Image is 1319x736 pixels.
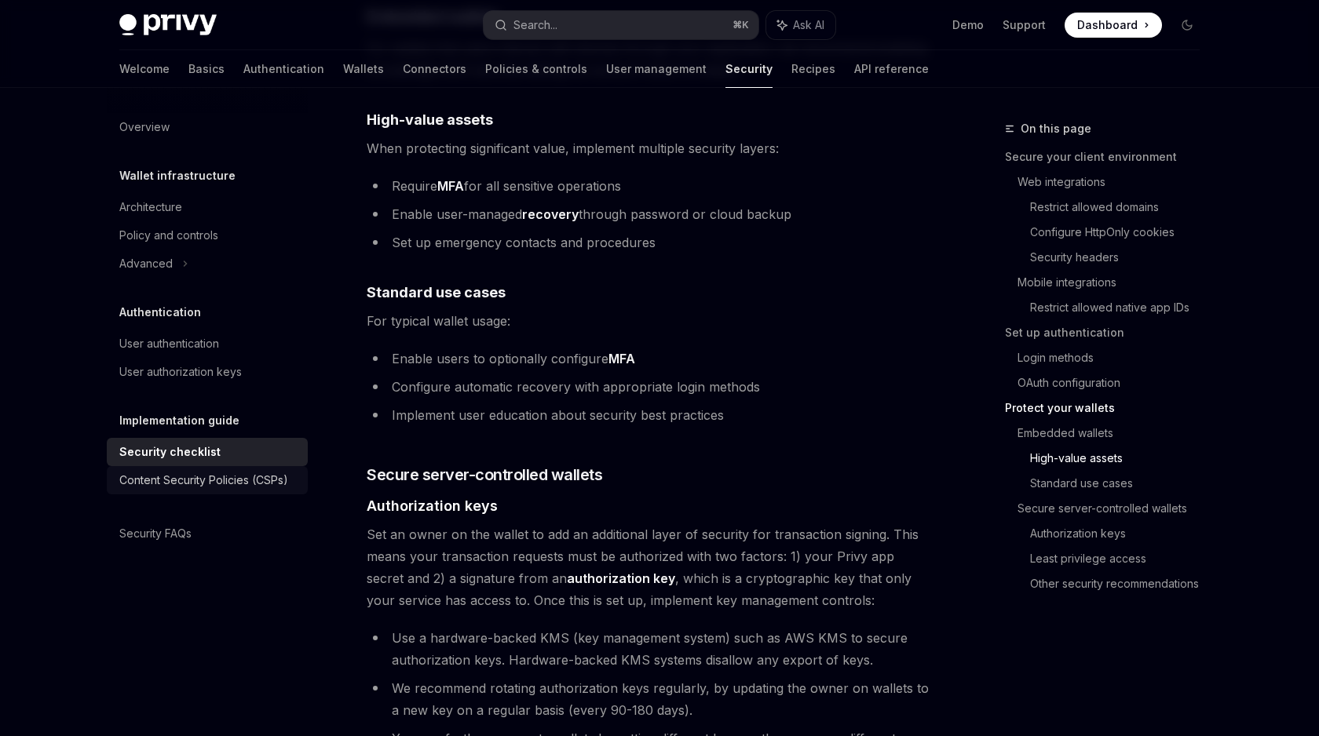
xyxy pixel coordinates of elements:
[608,351,635,367] a: MFA
[1018,345,1212,370] a: Login methods
[1030,571,1212,596] a: Other security recommendations
[1018,496,1212,521] a: Secure server-controlled wallets
[1065,13,1162,38] a: Dashboard
[725,50,773,88] a: Security
[107,113,308,141] a: Overview
[1005,320,1212,345] a: Set up authentication
[367,284,506,301] strong: Standard use cases
[567,570,675,587] a: authorization key
[1077,17,1138,33] span: Dashboard
[367,495,498,516] span: Authorization keys
[1030,195,1212,220] a: Restrict allowed domains
[367,137,933,159] span: When protecting significant value, implement multiple security layers:
[606,50,707,88] a: User management
[437,178,464,195] a: MFA
[188,50,225,88] a: Basics
[107,221,308,250] a: Policy and controls
[733,19,749,31] span: ⌘ K
[1018,370,1212,395] a: OAuth configuration
[107,438,308,466] a: Security checklist
[343,50,384,88] a: Wallets
[107,519,308,548] a: Security FAQs
[1005,395,1212,421] a: Protect your wallets
[1030,446,1212,471] a: High-value assets
[522,206,579,223] a: recovery
[119,198,182,217] div: Architecture
[1030,295,1212,320] a: Restrict allowed native app IDs
[1005,144,1212,169] a: Secure your client environment
[119,254,173,273] div: Advanced
[119,226,218,245] div: Policy and controls
[367,627,933,671] li: Use a hardware-backed KMS (key management system) such as AWS KMS to secure authorization keys. H...
[1003,17,1046,33] a: Support
[485,50,587,88] a: Policies & controls
[119,303,201,322] h5: Authentication
[119,524,192,543] div: Security FAQs
[119,363,242,381] div: User authorization keys
[1018,169,1212,195] a: Web integrations
[119,411,239,430] h5: Implementation guide
[766,11,835,39] button: Ask AI
[367,523,933,611] span: Set an owner on the wallet to add an additional layer of security for transaction signing. This m...
[1175,13,1200,38] button: Toggle dark mode
[1021,119,1091,138] span: On this page
[367,348,933,370] li: Enable users to optionally configure
[107,358,308,386] a: User authorization keys
[1018,270,1212,295] a: Mobile integrations
[119,118,170,137] div: Overview
[119,471,288,490] div: Content Security Policies (CSPs)
[119,50,170,88] a: Welcome
[367,111,493,128] strong: High-value assets
[1030,245,1212,270] a: Security headers
[367,677,933,721] li: We recommend rotating authorization keys regularly, by updating the owner on wallets to a new key...
[1030,471,1212,496] a: Standard use cases
[119,166,236,185] h5: Wallet infrastructure
[107,466,308,494] a: Content Security Policies (CSPs)
[367,376,933,398] li: Configure automatic recovery with appropriate login methods
[367,464,602,486] span: Secure server-controlled wallets
[119,14,217,36] img: dark logo
[791,50,835,88] a: Recipes
[403,50,466,88] a: Connectors
[367,231,933,253] li: Set up emergency contacts and procedures
[367,203,933,225] li: Enable user-managed through password or cloud backup
[1018,421,1212,446] a: Embedded wallets
[1030,546,1212,571] a: Least privilege access
[107,330,308,358] a: User authentication
[793,17,824,33] span: Ask AI
[1030,521,1212,546] a: Authorization keys
[484,11,758,39] button: Search...⌘K
[367,404,933,426] li: Implement user education about security best practices
[513,16,557,35] div: Search...
[119,443,221,461] div: Security checklist
[119,334,219,353] div: User authentication
[952,17,984,33] a: Demo
[367,175,933,197] li: Require for all sensitive operations
[854,50,929,88] a: API reference
[243,50,324,88] a: Authentication
[367,310,933,332] span: For typical wallet usage:
[1030,220,1212,245] a: Configure HttpOnly cookies
[107,193,308,221] a: Architecture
